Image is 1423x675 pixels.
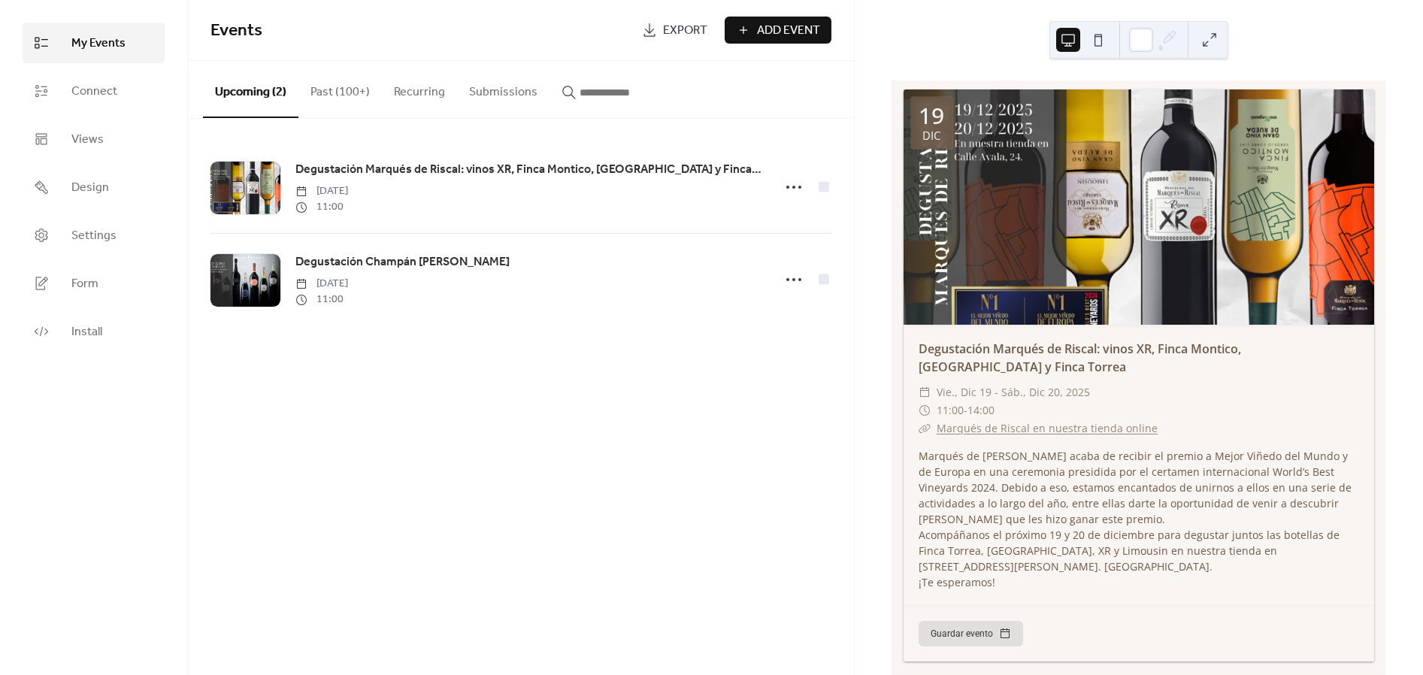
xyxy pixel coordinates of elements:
div: dic [922,130,940,141]
span: - [964,401,967,419]
button: Submissions [457,61,550,117]
a: Install [23,311,165,352]
span: Export [663,22,707,40]
span: 11:00 [937,401,964,419]
div: ​ [919,419,931,437]
a: Degustación Champán [PERSON_NAME] [295,253,510,272]
a: Views [23,119,165,159]
button: Guardar evento [919,621,1023,646]
button: Past (100+) [298,61,382,117]
span: Design [71,179,109,197]
a: Degustación Marqués de Riscal: vinos XR, Finca Montico, [GEOGRAPHIC_DATA] y Finca Torrea [919,341,1241,375]
span: Degustación Marqués de Riscal: vinos XR, Finca Montico, [GEOGRAPHIC_DATA] y Finca Torrea [295,161,763,179]
span: Form [71,275,98,293]
a: Design [23,167,165,207]
a: My Events [23,23,165,63]
span: 14:00 [967,401,995,419]
button: Upcoming (2) [203,61,298,118]
span: My Events [71,35,126,53]
div: 19 [919,104,944,127]
button: Recurring [382,61,457,117]
span: [DATE] [295,183,348,199]
a: Marqués de Riscal en nuestra tienda online [937,421,1158,435]
div: Marqués de [PERSON_NAME] acaba de recibir el premio a Mejor Viñedo del Mundo y de Europa en una c... [904,448,1374,590]
span: Install [71,323,102,341]
a: Degustación Marqués de Riscal: vinos XR, Finca Montico, [GEOGRAPHIC_DATA] y Finca Torrea [295,160,763,180]
span: [DATE] [295,276,348,292]
span: Views [71,131,104,149]
a: Settings [23,215,165,256]
span: 11:00 [295,199,348,215]
span: Degustación Champán [PERSON_NAME] [295,253,510,271]
span: Connect [71,83,117,101]
span: Add Event [757,22,820,40]
button: Add Event [725,17,831,44]
a: Form [23,263,165,304]
span: Settings [71,227,117,245]
div: ​ [919,401,931,419]
div: ​ [919,383,931,401]
span: Events [210,14,262,47]
a: Export [631,17,719,44]
span: vie., dic 19 - sáb., dic 20, 2025 [937,383,1090,401]
span: 11:00 [295,292,348,307]
a: Connect [23,71,165,111]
